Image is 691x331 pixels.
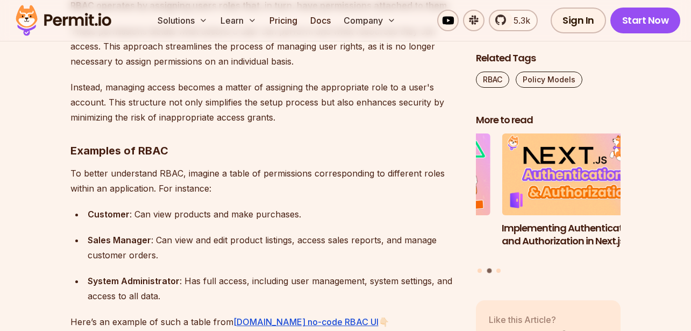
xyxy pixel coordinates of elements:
div: : Can view products and make purchases. [88,207,459,222]
a: [DOMAIN_NAME] no-code RBAC UI [233,316,379,327]
li: 1 of 3 [345,133,490,262]
h2: More to read [476,114,621,127]
button: Company [339,10,400,31]
a: Docs [306,10,335,31]
button: Go to slide 2 [487,268,491,273]
h2: Related Tags [476,52,621,65]
p: Instead, managing access becomes a matter of assigning the appropriate role to a user's account. ... [70,80,459,125]
p: To better understand RBAC, imagine a table of permissions corresponding to different roles within... [70,166,459,196]
a: Pricing [265,10,302,31]
div: : Can view and edit product listings, access sales reports, and manage customer orders. [88,233,459,263]
h3: Implementing Multi-Tenant RBAC in Nuxt.js [345,221,490,248]
span: 5.3k [507,14,530,27]
h3: Implementing Authentication and Authorization in Next.js [502,221,647,248]
a: Sign In [551,8,606,33]
strong: Customer [88,209,130,220]
p: Here’s an example of such a table from 👇🏻 [70,314,459,329]
a: 5.3k [489,10,538,31]
strong: System Administrator [88,276,180,286]
button: Go to slide 3 [496,268,501,272]
div: Posts [476,133,621,274]
img: Permit logo [11,2,116,39]
a: RBAC [476,72,509,88]
strong: Examples of RBAC [70,144,168,157]
button: Learn [216,10,261,31]
button: Solutions [153,10,212,31]
p: These permissions dictate what actions a user can perform and what resources they can access. Thi... [70,24,459,69]
strong: Sales Manager [88,235,151,245]
a: Policy Models [516,72,582,88]
img: Implementing Authentication and Authorization in Next.js [502,133,647,215]
a: Implementing Authentication and Authorization in Next.jsImplementing Authentication and Authoriza... [502,133,647,262]
li: 2 of 3 [502,133,647,262]
div: : Has full access, including user management, system settings, and access to all data. [88,273,459,304]
a: Start Now [610,8,681,33]
button: Go to slide 1 [478,268,482,272]
p: Like this Article? [489,313,569,326]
